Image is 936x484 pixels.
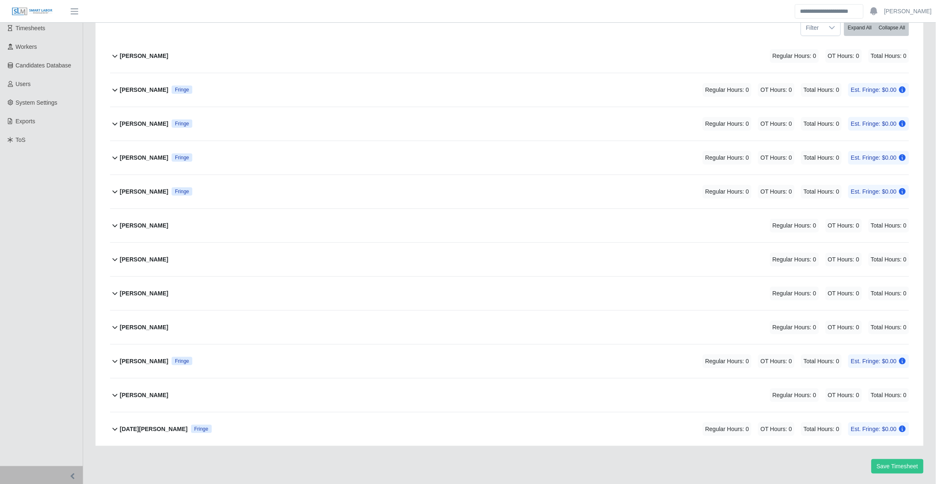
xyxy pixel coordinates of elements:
[175,120,189,127] span: Fringe
[16,137,26,143] span: ToS
[871,459,924,474] button: Save Timesheet
[110,345,909,378] button: [PERSON_NAME] Fringe Regular Hours: 0 OT Hours: 0 Total Hours: 0 Est. Fringe: $0.00
[770,388,819,402] span: Regular Hours: 0
[770,287,819,300] span: Regular Hours: 0
[172,187,192,196] div: Prevailing Wage (Fringe Eligible)
[120,86,168,94] b: [PERSON_NAME]
[16,62,72,69] span: Candidates Database
[120,425,188,434] b: [DATE][PERSON_NAME]
[110,379,909,412] button: [PERSON_NAME] Regular Hours: 0 OT Hours: 0 Total Hours: 0
[770,219,819,232] span: Regular Hours: 0
[801,355,842,368] span: Total Hours: 0
[110,412,909,446] button: [DATE][PERSON_NAME] Fringe Regular Hours: 0 OT Hours: 0 Total Hours: 0 Est. Fringe: $0.00
[703,83,752,97] span: Regular Hours: 0
[758,355,795,368] span: OT Hours: 0
[110,141,909,175] button: [PERSON_NAME] Fringe Regular Hours: 0 OT Hours: 0 Total Hours: 0 Est. Fringe: $0.00
[172,153,192,162] div: Prevailing Wage (Fringe Eligible)
[826,219,862,232] span: OT Hours: 0
[703,355,752,368] span: Regular Hours: 0
[869,287,909,300] span: Total Hours: 0
[120,289,168,298] b: [PERSON_NAME]
[884,7,932,16] a: [PERSON_NAME]
[758,83,795,97] span: OT Hours: 0
[826,287,862,300] span: OT Hours: 0
[869,219,909,232] span: Total Hours: 0
[16,118,35,125] span: Exports
[801,83,842,97] span: Total Hours: 0
[826,49,862,63] span: OT Hours: 0
[194,426,208,432] span: Fringe
[175,154,189,161] span: Fringe
[191,425,212,433] div: Prevailing Wage (Fringe Eligible)
[801,151,842,165] span: Total Hours: 0
[801,185,842,199] span: Total Hours: 0
[758,151,795,165] span: OT Hours: 0
[120,153,168,162] b: [PERSON_NAME]
[703,185,752,199] span: Regular Hours: 0
[16,99,57,106] span: System Settings
[110,209,909,242] button: [PERSON_NAME] Regular Hours: 0 OT Hours: 0 Total Hours: 0
[110,107,909,141] button: [PERSON_NAME] Fringe Regular Hours: 0 OT Hours: 0 Total Hours: 0 Est. Fringe: $0.00
[172,120,192,128] div: Prevailing Wage (Fringe Eligible)
[758,117,795,131] span: OT Hours: 0
[110,175,909,208] button: [PERSON_NAME] Fringe Regular Hours: 0 OT Hours: 0 Total Hours: 0 Est. Fringe: $0.00
[844,20,909,36] div: bulk actions
[16,81,31,87] span: Users
[844,20,876,36] button: Expand All
[172,357,192,365] div: Prevailing Wage (Fringe Eligible)
[869,49,909,63] span: Total Hours: 0
[120,120,168,128] b: [PERSON_NAME]
[175,358,189,364] span: Fringe
[110,73,909,107] button: [PERSON_NAME] Fringe Regular Hours: 0 OT Hours: 0 Total Hours: 0 Est. Fringe: $0.00
[703,117,752,131] span: Regular Hours: 0
[120,357,168,366] b: [PERSON_NAME]
[120,187,168,196] b: [PERSON_NAME]
[12,7,53,16] img: SLM Logo
[869,253,909,266] span: Total Hours: 0
[703,151,752,165] span: Regular Hours: 0
[826,321,862,334] span: OT Hours: 0
[848,422,909,436] span: Est. Fringe: $0.00
[110,243,909,276] button: [PERSON_NAME] Regular Hours: 0 OT Hours: 0 Total Hours: 0
[16,25,45,31] span: Timesheets
[848,117,909,131] span: Est. Fringe: $0.00
[110,277,909,310] button: [PERSON_NAME] Regular Hours: 0 OT Hours: 0 Total Hours: 0
[16,43,37,50] span: Workers
[120,52,168,60] b: [PERSON_NAME]
[848,185,909,199] span: Est. Fringe: $0.00
[801,117,842,131] span: Total Hours: 0
[175,86,189,93] span: Fringe
[120,221,168,230] b: [PERSON_NAME]
[110,39,909,73] button: [PERSON_NAME] Regular Hours: 0 OT Hours: 0 Total Hours: 0
[175,188,189,195] span: Fringe
[703,422,752,436] span: Regular Hours: 0
[770,49,819,63] span: Regular Hours: 0
[848,151,909,165] span: Est. Fringe: $0.00
[826,253,862,266] span: OT Hours: 0
[770,321,819,334] span: Regular Hours: 0
[848,83,909,97] span: Est. Fringe: $0.00
[758,422,795,436] span: OT Hours: 0
[120,323,168,332] b: [PERSON_NAME]
[110,311,909,344] button: [PERSON_NAME] Regular Hours: 0 OT Hours: 0 Total Hours: 0
[875,20,909,36] button: Collapse All
[869,388,909,402] span: Total Hours: 0
[848,355,909,368] span: Est. Fringe: $0.00
[801,20,824,36] span: Filter
[120,391,168,400] b: [PERSON_NAME]
[172,86,192,94] div: Prevailing Wage (Fringe Eligible)
[758,185,795,199] span: OT Hours: 0
[795,4,864,19] input: Search
[770,253,819,266] span: Regular Hours: 0
[869,321,909,334] span: Total Hours: 0
[120,255,168,264] b: [PERSON_NAME]
[826,388,862,402] span: OT Hours: 0
[801,422,842,436] span: Total Hours: 0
